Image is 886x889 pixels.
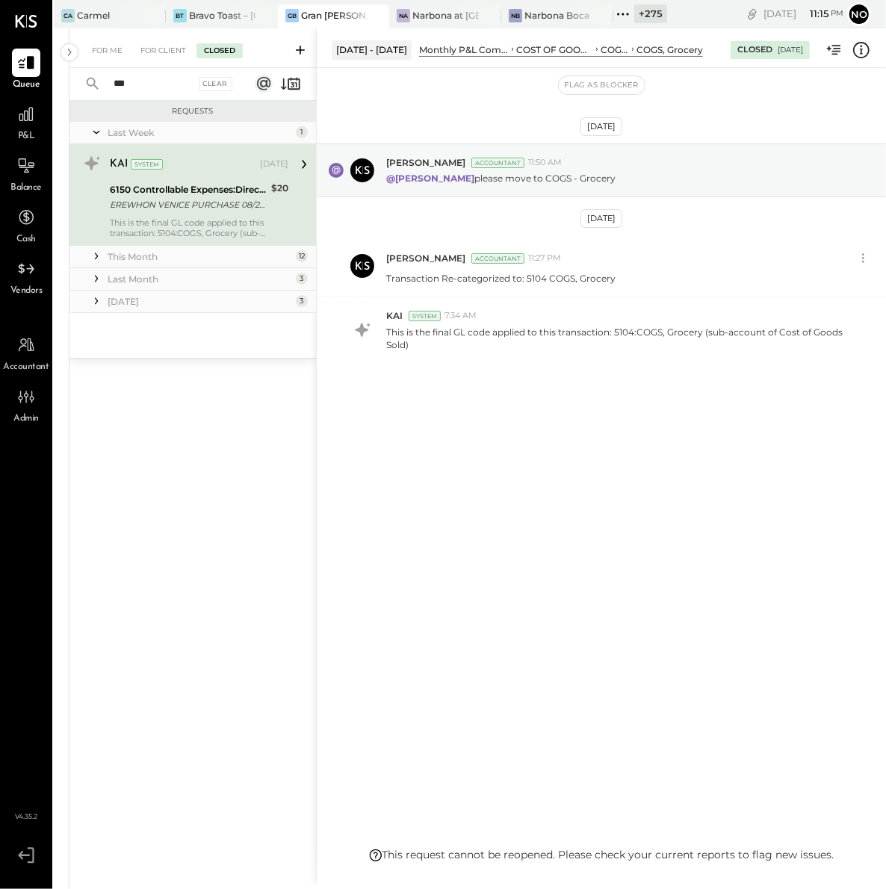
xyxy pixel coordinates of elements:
div: For Me [84,43,130,58]
div: Bravo Toast – [GEOGRAPHIC_DATA] [189,9,255,22]
div: Closed [737,44,772,56]
div: Requests [77,106,309,117]
a: Admin [1,382,52,426]
div: System [409,311,441,321]
div: COST OF GOODS SOLD (COGS) [516,43,593,56]
div: [DATE] [580,117,622,136]
span: [PERSON_NAME] [386,252,465,264]
div: [DATE] [260,158,288,170]
button: Flag as Blocker [559,76,645,94]
div: BT [173,9,187,22]
div: Last Week [108,126,292,139]
div: [DATE] [580,209,622,228]
span: P&L [18,130,35,143]
div: [DATE] [108,295,292,308]
a: P&L [1,100,52,143]
p: Transaction Re-categorized to: 5104 COGS, Grocery [386,272,616,285]
div: Narbona Boca Ratōn [524,9,591,22]
div: EREWHON VENICE PURCHASE 08/22 [GEOGRAPHIC_DATA] [GEOGRAPHIC_DATA] CARD 5397 [110,197,267,212]
div: Na [397,9,410,22]
a: Cash [1,203,52,247]
span: Queue [13,78,40,92]
div: 6150 Controllable Expenses:Direct Operating Expenses:Kitchen Smallwares [110,182,267,197]
div: Last Month [108,273,292,285]
div: GB [285,9,299,22]
span: 11:27 PM [528,253,561,264]
div: System [131,159,163,170]
div: Clear [199,77,233,91]
a: Accountant [1,331,52,374]
span: KAI [386,309,403,322]
span: 7:34 AM [444,310,477,322]
div: Accountant [471,253,524,264]
a: Vendors [1,255,52,298]
div: Gran [PERSON_NAME] (New) [301,9,368,22]
div: Accountant [471,158,524,168]
div: [DATE] [778,45,803,55]
span: 11:50 AM [528,157,562,169]
span: Admin [13,412,39,426]
span: [PERSON_NAME] [386,156,465,169]
div: + 275 [634,4,667,23]
div: NB [509,9,522,22]
div: This is the final GL code applied to this transaction: 5104:COGS, Grocery (sub-account of Cost of... [110,217,288,238]
div: Closed [196,43,243,58]
div: Ca [61,9,75,22]
div: Carmel [77,9,110,22]
a: Balance [1,152,52,195]
div: [DATE] - [DATE] [332,40,412,59]
span: Cash [16,233,36,247]
div: 3 [296,295,308,307]
div: This Month [108,250,292,263]
a: Queue [1,49,52,92]
div: Monthly P&L Comparison [419,43,509,56]
div: 12 [296,250,308,262]
div: COGS, Food [601,43,629,56]
strong: @[PERSON_NAME] [386,173,474,184]
div: $20 [271,181,288,196]
p: This is the final GL code applied to this transaction: 5104:COGS, Grocery (sub-account of Cost of... [386,326,849,351]
div: For Client [133,43,193,58]
div: COGS, Grocery [636,43,703,56]
span: Balance [10,182,42,195]
div: [DATE] [763,7,843,21]
div: 3 [296,273,308,285]
p: please move to COGS - Grocery [386,172,616,185]
div: 1 [296,126,308,138]
button: No [847,2,871,26]
span: Accountant [4,361,49,374]
span: Vendors [10,285,43,298]
div: KAI [110,157,128,172]
div: copy link [745,6,760,22]
div: Narbona at [GEOGRAPHIC_DATA] LLC [412,9,479,22]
